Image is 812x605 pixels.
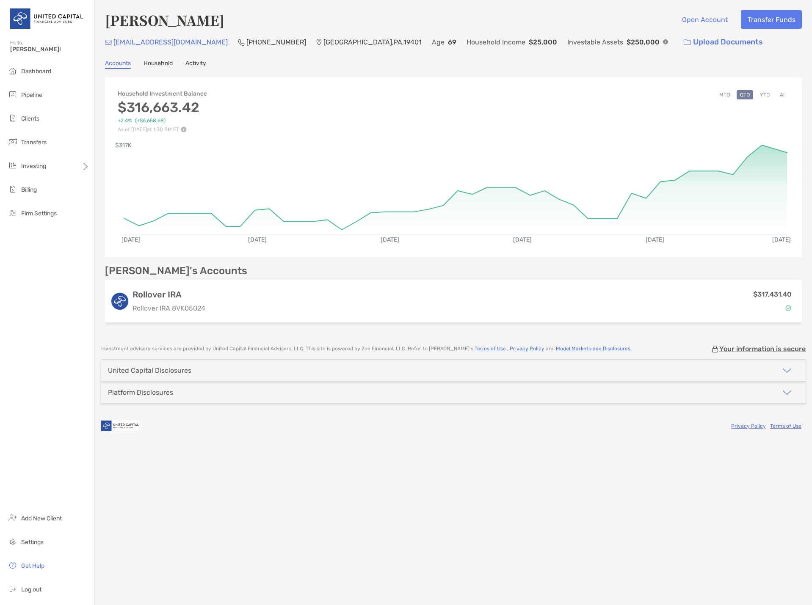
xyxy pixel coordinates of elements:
span: Clients [21,115,39,122]
span: Get Help [21,562,44,569]
h4: Household Investment Balance [118,90,207,97]
img: billing icon [8,184,18,194]
span: Transfers [21,139,47,146]
button: MTD [716,90,733,99]
text: [DATE] [122,236,140,243]
h3: Rollover IRA [133,289,205,300]
span: +2.4% [118,118,132,124]
img: United Capital Logo [10,3,84,34]
img: investing icon [8,160,18,170]
h4: [PERSON_NAME] [105,10,224,30]
span: Firm Settings [21,210,57,217]
img: settings icon [8,536,18,547]
span: ( +$6,658.68 ) [135,118,166,124]
p: $317,431.40 [753,289,792,300]
text: [DATE] [513,236,532,243]
span: Settings [21,539,44,546]
img: logo account [111,293,128,310]
p: Investment advisory services are provided by United Capital Financial Advisors, LLC . This site i... [101,346,632,352]
div: Platform Disclosures [108,388,173,396]
p: $250,000 [627,37,660,47]
span: [PERSON_NAME]! [10,46,89,53]
img: Location Icon [316,39,322,46]
p: Age [432,37,445,47]
span: Add New Client [21,515,62,522]
img: pipeline icon [8,89,18,99]
div: United Capital Disclosures [108,366,191,374]
img: Email Icon [105,40,112,45]
span: Billing [21,186,37,193]
img: get-help icon [8,560,18,570]
p: Investable Assets [567,37,623,47]
text: [DATE] [646,236,664,243]
img: company logo [101,416,139,435]
text: [DATE] [248,236,267,243]
span: Log out [21,586,41,593]
img: logout icon [8,584,18,594]
p: Household Income [467,37,525,47]
span: Pipeline [21,91,42,99]
a: Household [144,60,173,69]
img: Info Icon [663,39,668,44]
a: Model Marketplace Disclosures [556,346,630,352]
p: [PHONE_NUMBER] [246,37,306,47]
a: Terms of Use [770,423,801,429]
h3: $316,663.42 [118,99,207,115]
img: icon arrow [782,388,792,398]
text: $317K [115,142,132,149]
img: Performance Info [181,126,187,132]
img: Phone Icon [238,39,245,46]
span: Investing [21,162,46,170]
p: [EMAIL_ADDRESS][DOMAIN_NAME] [113,37,228,47]
p: [PERSON_NAME]'s Accounts [105,266,247,276]
a: Activity [185,60,206,69]
text: [DATE] [772,236,791,243]
p: 69 [448,37,456,47]
a: Terms of Use [475,346,506,352]
p: Rollover IRA 8VK05024 [133,303,205,313]
img: firm-settings icon [8,208,18,218]
img: icon arrow [782,366,792,376]
p: [GEOGRAPHIC_DATA] , PA , 19401 [323,37,422,47]
button: QTD [737,90,753,99]
img: transfers icon [8,137,18,147]
a: Accounts [105,60,131,69]
text: [DATE] [381,236,399,243]
button: Transfer Funds [741,10,802,29]
button: All [776,90,789,99]
button: Open Account [675,10,734,29]
img: dashboard icon [8,66,18,76]
p: $25,000 [529,37,557,47]
button: YTD [757,90,773,99]
img: add_new_client icon [8,513,18,523]
p: As of [DATE] at 1:30 PM ET [118,126,207,132]
img: Account Status icon [785,305,791,311]
img: clients icon [8,113,18,123]
img: button icon [684,39,691,45]
span: Dashboard [21,68,51,75]
a: Privacy Policy [510,346,544,352]
p: Your information is secure [719,345,806,353]
a: Privacy Policy [731,423,766,429]
a: Upload Documents [678,33,768,51]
